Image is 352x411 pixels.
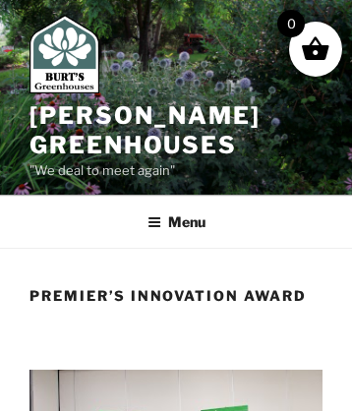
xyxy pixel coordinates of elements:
[29,160,323,182] p: "We deal to meet again"
[134,198,219,246] button: Menu
[29,15,99,93] img: Burt's Greenhouses
[277,10,305,37] span: 0
[29,286,323,306] h1: Premier’s Innovation Award
[29,101,261,159] a: [PERSON_NAME] Greenhouses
